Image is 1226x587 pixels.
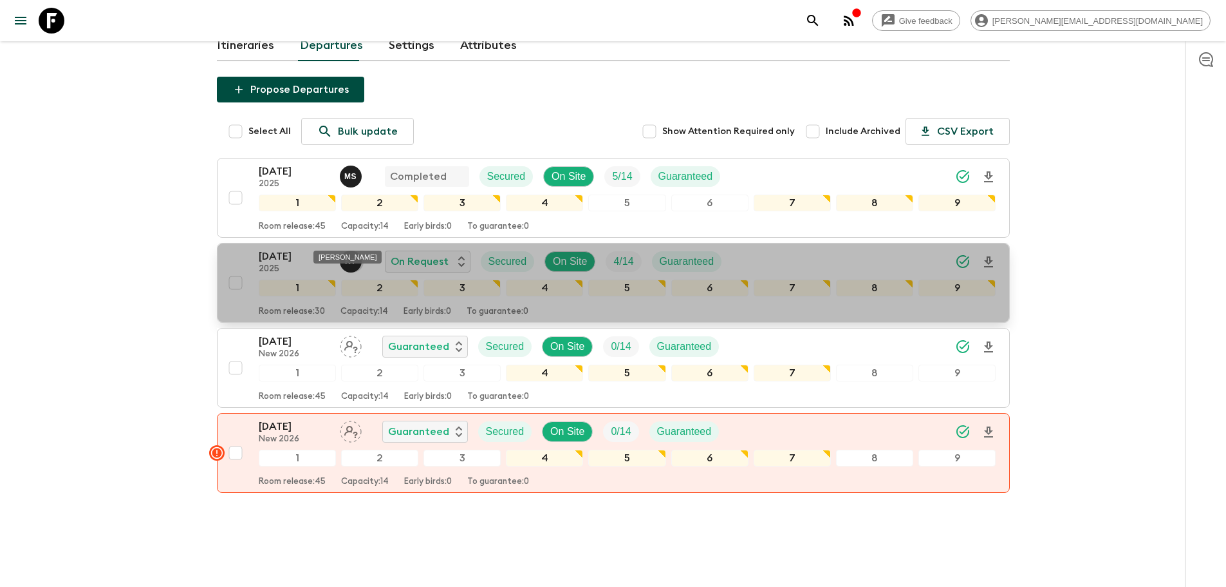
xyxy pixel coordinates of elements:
[754,195,831,211] div: 7
[259,164,330,179] p: [DATE]
[611,424,631,439] p: 0 / 14
[341,365,418,381] div: 2
[479,166,534,187] div: Secured
[259,434,330,445] p: New 2026
[217,243,1010,323] button: [DATE]2025Kostantinos TsaousisOn RequestSecuredOn SiteTrip FillGuaranteed123456789Room release:30...
[217,30,274,61] a: Itineraries
[657,339,712,354] p: Guaranteed
[217,77,364,102] button: Propose Departures
[826,125,900,138] span: Include Archived
[671,195,748,211] div: 6
[259,307,325,317] p: Room release: 30
[481,251,535,272] div: Secured
[657,424,712,439] p: Guaranteed
[259,195,336,211] div: 1
[506,195,583,211] div: 4
[8,8,33,34] button: menu
[588,365,665,381] div: 5
[604,166,640,187] div: Trip Fill
[313,251,382,264] div: [PERSON_NAME]
[606,251,641,272] div: Trip Fill
[217,328,1010,408] button: [DATE]New 2026Assign pack leaderGuaranteedSecuredOn SiteTrip FillGuaranteed123456789Room release:...
[423,450,501,467] div: 3
[550,339,584,354] p: On Site
[550,424,584,439] p: On Site
[918,280,996,296] div: 9
[588,195,665,211] div: 5
[259,349,330,360] p: New 2026
[467,307,528,317] p: To guarantee: 0
[300,30,363,61] a: Departures
[754,280,831,296] div: 7
[341,392,389,402] p: Capacity: 14
[341,280,418,296] div: 2
[603,421,638,442] div: Trip Fill
[340,169,364,180] span: Magda Sotiriadis
[800,8,826,34] button: search adventures
[341,477,389,487] p: Capacity: 14
[836,195,913,211] div: 8
[971,10,1211,31] div: [PERSON_NAME][EMAIL_ADDRESS][DOMAIN_NAME]
[259,334,330,349] p: [DATE]
[981,255,996,270] svg: Download Onboarding
[341,450,418,467] div: 2
[391,254,449,269] p: On Request
[506,365,583,381] div: 4
[217,158,1010,238] button: [DATE]2025Magda SotiriadisCompletedSecuredOn SiteTrip FillGuaranteed123456789Room release:45Capac...
[340,425,362,435] span: Assign pack leader
[542,421,593,442] div: On Site
[259,450,336,467] div: 1
[612,169,632,184] p: 5 / 14
[388,424,449,439] p: Guaranteed
[341,222,389,232] p: Capacity: 14
[259,249,330,264] p: [DATE]
[478,336,532,357] div: Secured
[955,339,971,354] svg: Synced Successfully
[660,254,714,269] p: Guaranteed
[658,169,713,184] p: Guaranteed
[588,280,665,296] div: 5
[259,280,336,296] div: 1
[892,16,960,26] span: Give feedback
[603,336,638,357] div: Trip Fill
[486,339,525,354] p: Secured
[662,125,795,138] span: Show Attention Required only
[553,254,587,269] p: On Site
[506,280,583,296] div: 4
[486,424,525,439] p: Secured
[981,169,996,185] svg: Download Onboarding
[552,169,586,184] p: On Site
[259,264,330,274] p: 2025
[671,280,748,296] div: 6
[467,392,529,402] p: To guarantee: 0
[754,450,831,467] div: 7
[613,254,633,269] p: 4 / 14
[389,30,434,61] a: Settings
[423,195,501,211] div: 3
[423,365,501,381] div: 3
[872,10,960,31] a: Give feedback
[404,392,452,402] p: Early birds: 0
[488,254,527,269] p: Secured
[259,477,326,487] p: Room release: 45
[836,280,913,296] div: 8
[259,419,330,434] p: [DATE]
[460,30,517,61] a: Attributes
[985,16,1210,26] span: [PERSON_NAME][EMAIL_ADDRESS][DOMAIN_NAME]
[259,222,326,232] p: Room release: 45
[611,339,631,354] p: 0 / 14
[404,222,452,232] p: Early birds: 0
[836,365,913,381] div: 8
[467,477,529,487] p: To guarantee: 0
[467,222,529,232] p: To guarantee: 0
[955,424,971,439] svg: Synced Successfully
[981,340,996,355] svg: Download Onboarding
[955,169,971,184] svg: Synced Successfully
[836,450,913,467] div: 8
[404,307,451,317] p: Early birds: 0
[423,280,501,296] div: 3
[918,195,996,211] div: 9
[918,365,996,381] div: 9
[217,413,1010,493] button: [DATE]New 2026Assign pack leaderGuaranteedSecuredOn SiteTrip FillGuaranteed123456789Room release:...
[542,336,593,357] div: On Site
